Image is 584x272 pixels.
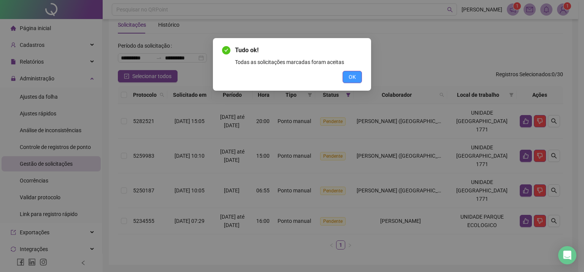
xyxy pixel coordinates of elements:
div: Open Intercom Messenger [558,246,576,264]
div: Todas as solicitações marcadas foram aceitas [235,58,362,66]
span: Tudo ok! [235,46,362,55]
span: check-circle [222,46,230,54]
span: OK [349,73,356,81]
button: OK [343,71,362,83]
